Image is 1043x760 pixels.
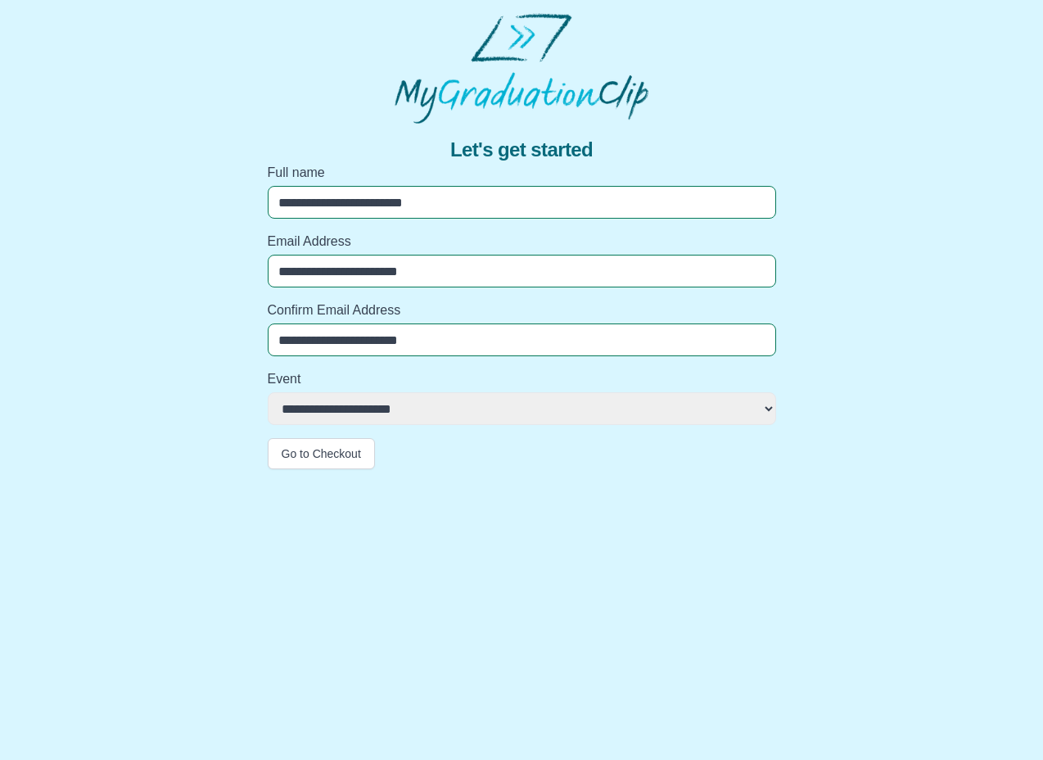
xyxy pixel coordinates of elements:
span: Let's get started [450,137,593,163]
label: Event [268,369,776,389]
label: Confirm Email Address [268,301,776,320]
label: Email Address [268,232,776,251]
button: Go to Checkout [268,438,375,469]
img: MyGraduationClip [395,13,649,124]
label: Full name [268,163,776,183]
